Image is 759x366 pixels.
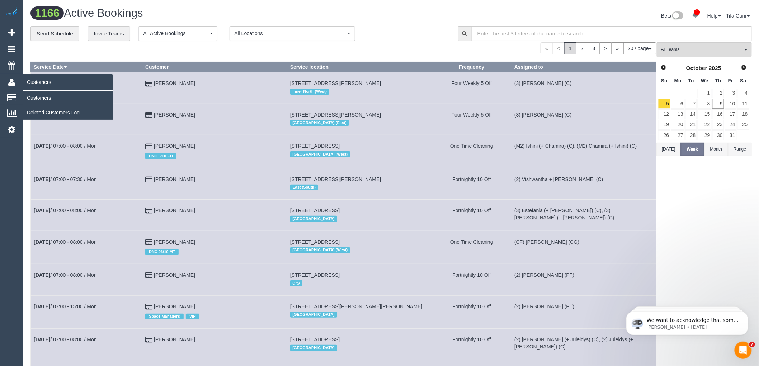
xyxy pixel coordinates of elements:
[658,109,670,119] a: 12
[31,28,124,34] p: Message from Ellie, sent 2w ago
[30,26,79,41] a: Send Schedule
[552,42,565,54] span: <
[739,63,749,73] a: Next
[671,99,684,109] a: 6
[588,42,600,54] a: 3
[34,176,50,182] b: [DATE]
[740,78,746,84] span: Saturday
[432,168,511,199] td: Frequency
[511,231,656,264] td: Assigned to
[726,13,750,19] a: Tifa Guni
[142,62,287,72] th: Customer
[142,135,287,168] td: Customer
[23,105,113,120] a: Deleted Customers Log
[145,304,152,309] i: Credit Card Payment
[290,310,429,319] div: Location
[680,143,704,156] button: Week
[432,200,511,231] td: Frequency
[432,231,511,264] td: Frequency
[34,272,50,278] b: [DATE]
[712,89,724,98] a: 2
[142,231,287,264] td: Customer
[154,272,195,278] a: [PERSON_NAME]
[30,7,386,19] h1: Active Bookings
[145,240,152,245] i: Credit Card Payment
[290,208,340,213] span: [STREET_ADDRESS]
[698,109,711,119] a: 15
[511,62,656,72] th: Assigned to
[34,272,97,278] a: [DATE]/ 07:00 - 08:00 / Mon
[34,208,50,213] b: [DATE]
[290,143,340,149] span: [STREET_ADDRESS]
[290,246,429,255] div: Location
[715,78,721,84] span: Thursday
[432,295,511,328] td: Frequency
[88,26,130,41] a: Invite Teams
[230,26,355,41] button: All Locations
[671,120,684,130] a: 20
[661,47,743,53] span: All Teams
[657,42,752,57] button: All Teams
[737,89,749,98] a: 4
[186,314,199,319] span: VIP
[31,72,142,104] td: Schedule date
[31,295,142,328] td: Schedule date
[142,329,287,360] td: Customer
[671,11,683,21] img: New interface
[287,104,432,135] td: Service location
[698,130,711,140] a: 29
[661,78,668,84] span: Sunday
[290,183,429,192] div: Location
[290,337,340,342] span: [STREET_ADDRESS]
[686,65,707,71] span: October
[725,109,737,119] a: 17
[287,200,432,231] td: Service location
[725,99,737,109] a: 10
[154,208,195,213] a: [PERSON_NAME]
[287,168,432,199] td: Service location
[658,120,670,130] a: 19
[658,99,670,109] a: 5
[432,135,511,168] td: Frequency
[31,264,142,295] td: Schedule date
[154,80,195,86] a: [PERSON_NAME]
[234,30,346,37] span: All Locations
[154,176,195,182] a: [PERSON_NAME]
[685,109,697,119] a: 14
[704,143,728,156] button: Month
[712,130,724,140] a: 30
[290,280,302,286] span: City
[154,239,195,245] a: [PERSON_NAME]
[671,130,684,140] a: 27
[701,78,708,84] span: Wednesday
[749,342,755,347] span: 7
[23,90,113,120] ul: Customers
[674,78,682,84] span: Monday
[725,130,737,140] a: 31
[725,89,737,98] a: 3
[4,7,19,17] img: Automaid Logo
[142,264,287,295] td: Customer
[659,63,669,73] a: Prev
[290,272,340,278] span: [STREET_ADDRESS]
[511,295,656,328] td: Assigned to
[623,42,656,54] button: 20 / page
[287,295,432,328] td: Service location
[511,72,656,104] td: Assigned to
[657,42,752,53] ol: All Teams
[728,143,752,156] button: Range
[728,78,733,84] span: Friday
[471,26,752,41] input: Enter the first 3 letters of the name to search
[290,214,429,223] div: Location
[511,104,656,135] td: Assigned to
[154,143,195,149] a: [PERSON_NAME]
[34,304,97,309] a: [DATE]/ 07:00 - 15:00 / Mon
[737,99,749,109] a: 11
[34,176,97,182] a: [DATE]/ 07:00 - 07:30 / Mon
[712,99,724,109] a: 9
[34,143,97,149] a: [DATE]/ 07:00 - 08:00 / Mon
[290,89,329,94] span: Inner North (West)
[145,81,152,86] i: Credit Card Payment
[290,149,429,159] div: Location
